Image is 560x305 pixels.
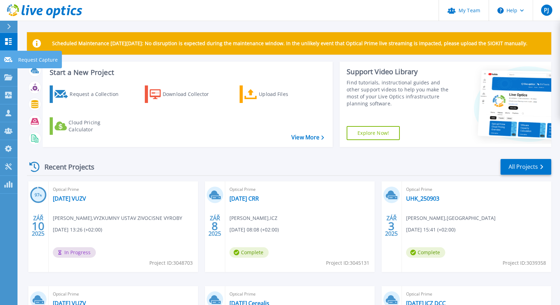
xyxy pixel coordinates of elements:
[27,158,104,175] div: Recent Projects
[406,214,496,222] span: [PERSON_NAME] , [GEOGRAPHIC_DATA]
[53,290,194,298] span: Optical Prime
[69,119,125,133] div: Cloud Pricing Calculator
[53,226,102,234] span: [DATE] 13:26 (+02:00)
[212,223,218,229] span: 8
[229,186,370,193] span: Optical Prime
[326,259,369,267] span: Project ID: 3045131
[52,41,527,46] p: Scheduled Maintenance [DATE][DATE]: No disruption is expected during the maintenance window. In t...
[259,87,315,101] div: Upload Files
[406,290,547,298] span: Optical Prime
[240,85,318,103] a: Upload Files
[503,259,546,267] span: Project ID: 3039358
[406,247,445,258] span: Complete
[50,69,324,76] h3: Start a New Project
[291,134,324,141] a: View More
[347,126,400,140] a: Explore Now!
[229,290,370,298] span: Optical Prime
[347,79,453,107] div: Find tutorials, instructional guides and other support videos to help you make the most of your L...
[385,213,398,239] div: ZÁŘ 2025
[501,159,551,175] a: All Projects
[406,186,547,193] span: Optical Prime
[30,191,47,199] h3: 97
[229,226,279,234] span: [DATE] 08:08 (+02:00)
[229,195,259,202] a: [DATE] CRR
[53,214,182,222] span: [PERSON_NAME] , VYZKUMNY USTAV ZIVOCISNE VYROBY
[53,247,96,258] span: In Progress
[229,247,269,258] span: Complete
[50,117,128,135] a: Cloud Pricing Calculator
[406,226,455,234] span: [DATE] 15:41 (+02:00)
[53,186,194,193] span: Optical Prime
[50,85,128,103] a: Request a Collection
[229,214,277,222] span: [PERSON_NAME] , ICZ
[388,223,395,229] span: 3
[32,223,44,229] span: 10
[18,51,58,69] p: Request Capture
[163,87,219,101] div: Download Collector
[149,259,193,267] span: Project ID: 3048703
[544,7,549,13] span: PJ
[31,213,45,239] div: ZÁŘ 2025
[347,67,453,76] div: Support Video Library
[145,85,223,103] a: Download Collector
[40,193,42,197] span: %
[406,195,439,202] a: UHK_250903
[53,195,86,202] a: [DATE] VUZV
[208,213,221,239] div: ZÁŘ 2025
[70,87,126,101] div: Request a Collection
